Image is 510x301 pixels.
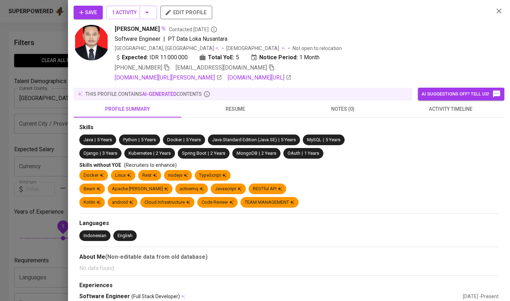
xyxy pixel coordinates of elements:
[85,91,202,98] p: this profile contains contents
[115,25,160,33] span: [PERSON_NAME]
[79,264,499,273] p: No data found.
[210,150,225,156] span: 2 Years
[79,124,499,132] div: Skills
[245,199,294,206] div: TEAM MANAGEMENT
[183,137,185,143] span: |
[281,137,296,142] span: 5 Years
[144,199,190,206] div: Cloud Infrastructure
[84,150,98,156] span: Django
[138,137,140,143] span: |
[84,172,104,179] div: Docker
[210,26,217,33] svg: By Philippines recruiter
[84,232,106,239] div: Indonesian
[131,293,180,300] span: (Full Stack Developer)
[115,64,162,71] span: [PHONE_NUMBER]
[78,105,177,114] span: profile summary
[84,137,93,142] span: Java
[259,150,260,157] span: |
[100,150,101,157] span: |
[112,186,168,192] div: Apache [PERSON_NAME]
[307,137,322,142] span: MySQL
[176,64,267,71] span: [EMAIL_ADDRESS][DOMAIN_NAME]
[112,8,151,17] span: 1 Activity
[115,73,222,82] a: [DOMAIN_NAME][URL][PERSON_NAME]
[123,137,137,142] span: Python
[79,8,97,17] span: Save
[153,150,154,157] span: |
[186,105,285,114] span: resume
[168,35,227,42] span: PT Data Loka Nusantara
[84,186,101,192] div: Beam
[325,137,340,142] span: 5 Years
[288,150,300,156] span: OAuth
[84,199,101,206] div: Kotlin
[259,53,298,62] b: Notice Period:
[163,35,165,43] span: |
[212,137,277,142] span: Java Standard Edition (Java SE)
[79,253,499,261] div: About Me
[463,293,499,300] div: [DATE] - Present
[401,105,500,114] span: activity timeline
[180,186,204,192] div: activemq
[160,26,166,31] img: magic_wand.svg
[115,53,188,62] div: IDR 11.000.000
[323,137,324,143] span: |
[228,73,291,82] a: [DOMAIN_NAME][URL]
[202,199,233,206] div: Code Review
[95,137,96,143] span: |
[160,9,212,15] a: edit profile
[261,150,276,156] span: 2 Years
[166,8,206,17] span: edit profile
[302,150,303,157] span: |
[74,6,103,19] button: Save
[124,162,177,168] span: (Recruiters to enhance)
[141,137,156,142] span: 5 Years
[215,186,242,192] div: Javascript
[160,6,212,19] button: edit profile
[79,162,121,168] span: Skills without YOE
[97,137,112,142] span: 5 Years
[102,150,117,156] span: 3 Years
[79,219,499,228] div: Languages
[115,35,160,42] span: Software Engineer
[142,91,176,97] span: AI-generated
[293,105,392,114] span: notes (0)
[105,253,208,260] b: (Non-editable data from old database)
[250,53,319,62] div: 1 Month
[236,53,239,62] span: 5
[122,53,148,62] b: Expected:
[304,150,319,156] span: 1 Years
[156,150,171,156] span: 2 Years
[278,137,279,143] span: |
[186,137,201,142] span: 5 Years
[129,150,152,156] span: Kubernetes
[418,88,504,100] button: AI suggestions off? Tell us!
[199,172,226,179] div: TypeScript
[293,45,342,52] p: Not open to relocation
[79,281,499,290] div: Experiences
[226,45,280,52] span: [DEMOGRAPHIC_DATA]
[169,26,217,33] span: Contacted [DATE]
[168,172,188,179] div: nodejs
[79,292,463,301] div: Software Engineer
[208,53,234,62] b: Total YoE:
[253,186,282,192] div: RESTful API
[182,150,206,156] span: Spring Boot
[74,25,109,60] img: c97cb4415a90d9afd48b8127fdba1759.jpg
[106,6,157,19] button: 1 Activity
[118,232,132,239] div: English
[208,150,209,157] span: |
[115,172,131,179] div: Linux
[112,199,133,206] div: android
[142,172,157,179] div: Rest
[421,90,501,98] span: AI suggestions off? Tell us!
[237,150,257,156] span: MongoDB
[167,137,182,142] span: Docker
[115,45,219,52] div: [GEOGRAPHIC_DATA], [GEOGRAPHIC_DATA]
